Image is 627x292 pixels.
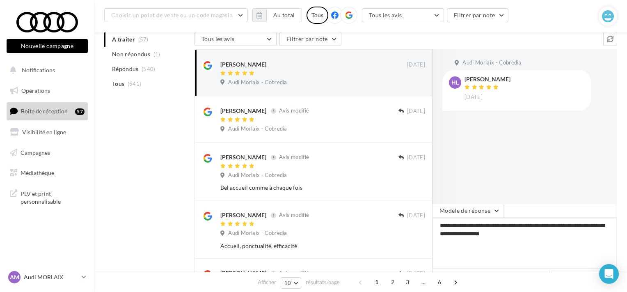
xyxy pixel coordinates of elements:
[432,204,504,218] button: Modèle de réponse
[7,39,88,53] button: Nouvelle campagne
[407,154,425,161] span: [DATE]
[447,8,509,22] button: Filtrer par note
[112,65,139,73] span: Répondus
[153,51,160,57] span: (1)
[21,188,85,206] span: PLV et print personnalisable
[220,153,266,161] div: [PERSON_NAME]
[220,242,372,250] div: Accueil, ponctualité, efficacité
[279,154,309,161] span: Avis modifié
[407,61,425,69] span: [DATE]
[22,129,66,136] span: Visibilité en ligne
[75,108,85,115] div: 57
[281,277,302,289] button: 10
[5,144,89,161] a: Campagnes
[21,108,68,115] span: Boîte de réception
[451,78,459,87] span: HL
[279,108,309,114] span: Avis modifié
[7,269,88,285] a: AM Audi MORLAIX
[279,32,341,46] button: Filtrer par note
[142,66,156,72] span: (540)
[407,212,425,219] span: [DATE]
[228,125,287,133] span: Audi Morlaix - Cobredia
[279,212,309,218] span: Avis modifié
[5,102,89,120] a: Boîte de réception57
[252,8,302,22] button: Au total
[258,278,276,286] span: Afficher
[228,230,287,237] span: Audi Morlaix - Cobredia
[266,8,302,22] button: Au total
[24,273,78,281] p: Audi MORLAIX
[465,76,510,82] div: [PERSON_NAME]
[462,59,521,67] span: Audi Morlaix - Cobredia
[465,94,483,101] span: [DATE]
[220,60,266,69] div: [PERSON_NAME]
[306,278,340,286] span: résultats/page
[201,35,235,42] span: Tous les avis
[22,67,55,74] span: Notifications
[112,50,150,58] span: Non répondus
[407,108,425,115] span: [DATE]
[21,169,54,176] span: Médiathèque
[111,11,233,18] span: Choisir un point de vente ou un code magasin
[220,269,266,277] div: [PERSON_NAME]
[228,79,287,86] span: Audi Morlaix - Cobredia
[195,32,277,46] button: Tous les avis
[279,270,309,276] span: Avis modifié
[112,80,124,88] span: Tous
[10,273,19,281] span: AM
[128,80,142,87] span: (541)
[5,185,89,209] a: PLV et print personnalisable
[284,280,291,286] span: 10
[5,62,86,79] button: Notifications
[369,11,402,18] span: Tous les avis
[307,7,328,24] div: Tous
[386,276,399,289] span: 2
[599,264,619,284] div: Open Intercom Messenger
[417,276,430,289] span: ...
[21,87,50,94] span: Opérations
[5,124,89,141] a: Visibilité en ligne
[220,211,266,219] div: [PERSON_NAME]
[5,82,89,99] a: Opérations
[5,164,89,182] a: Médiathèque
[370,276,383,289] span: 1
[220,184,372,192] div: Bel accueil comme à chaque fois
[228,172,287,179] span: Audi Morlaix - Cobredia
[21,149,50,156] span: Campagnes
[104,8,248,22] button: Choisir un point de vente ou un code magasin
[433,276,446,289] span: 6
[362,8,444,22] button: Tous les avis
[220,107,266,115] div: [PERSON_NAME]
[401,276,414,289] span: 3
[407,270,425,278] span: [DATE]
